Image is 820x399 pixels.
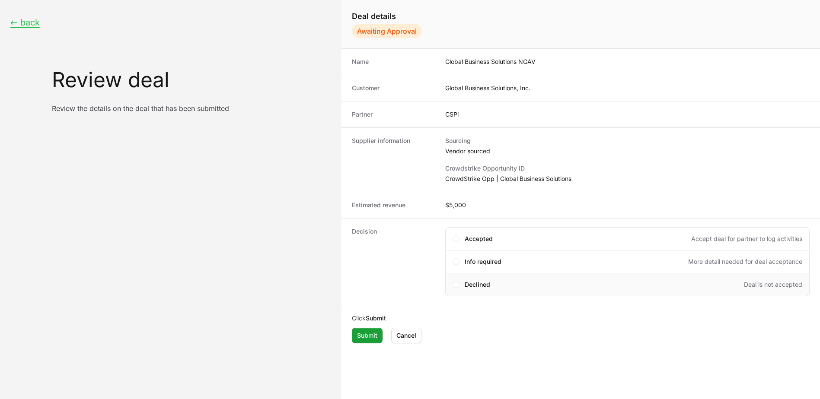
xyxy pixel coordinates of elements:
[352,328,383,343] button: Submit
[688,257,802,266] span: More detail needed for deal acceptance
[691,234,802,243] span: Accept deal for partner to log activities
[396,330,416,341] span: Cancel
[352,84,435,92] dt: Customer
[445,110,810,119] dd: CSPi
[52,104,331,113] p: Review the details on the deal that has been submitted
[352,314,810,323] p: Click
[465,280,490,289] span: Declined
[445,136,810,145] dt: Sourcing
[445,201,810,209] dd: $5,000
[391,328,421,343] button: Cancel
[352,10,810,22] h1: Deal details
[465,257,501,266] span: Info required
[341,49,820,305] dl: Create deal form
[465,234,493,243] span: Accepted
[445,164,810,173] dt: Crowdstrike Opportunity ID
[445,147,810,155] dd: Vendor sourced
[445,84,810,92] dd: Global Business Solutions, Inc.
[744,280,802,289] span: Deal is not accepted
[357,330,377,341] span: Submit
[445,174,810,183] dd: CrowdStrike Opp | Global Business Solutions
[10,17,40,28] button: ← back
[366,314,386,322] b: Submit
[52,70,331,90] h1: Review deal
[352,201,435,209] dt: Estimated revenue
[352,57,435,66] dt: Name
[352,110,435,119] dt: Partner
[445,57,810,66] dd: Global Business Solutions NGAV
[352,227,435,296] dt: Decision
[352,136,435,183] dt: Supplier information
